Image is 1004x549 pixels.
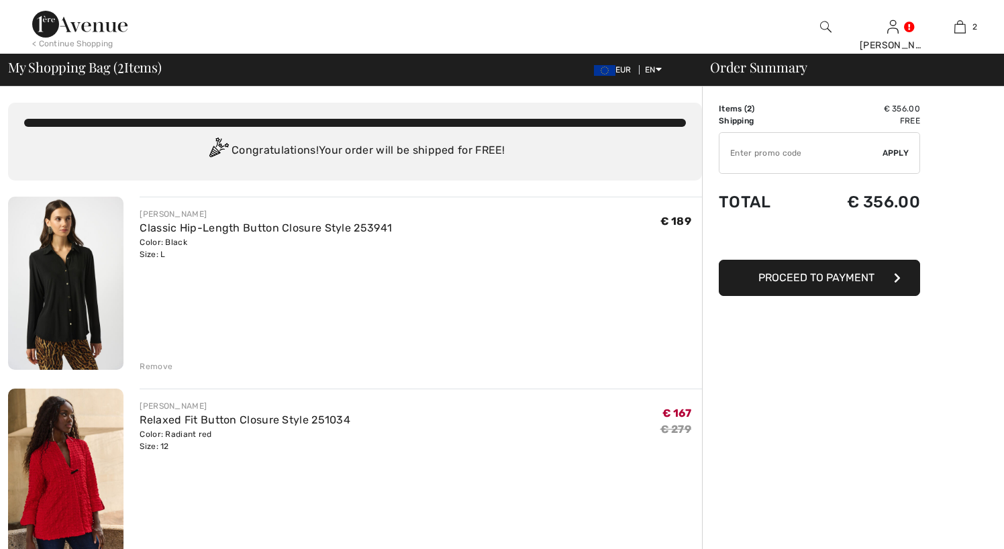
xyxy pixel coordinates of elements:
td: Total [719,179,802,225]
div: Congratulations! Your order will be shipped for FREE! [24,138,686,164]
td: € 356.00 [802,179,920,225]
span: € 189 [660,215,692,228]
span: € 167 [662,407,692,419]
img: My Info [887,19,899,35]
img: My Bag [954,19,966,35]
td: € 356.00 [802,103,920,115]
span: EUR [594,65,637,74]
button: Proceed to Payment [719,260,920,296]
s: € 279 [660,423,692,436]
div: < Continue Shopping [32,38,113,50]
div: [PERSON_NAME] [140,208,392,220]
td: Items ( ) [719,103,802,115]
img: Euro [594,65,615,76]
div: Color: Black Size: L [140,236,392,260]
td: Free [802,115,920,127]
input: Promo code [719,133,883,173]
img: Congratulation2.svg [205,138,232,164]
div: [PERSON_NAME] [860,38,925,52]
a: Sign In [887,20,899,33]
span: EN [645,65,662,74]
div: Color: Radiant red Size: 12 [140,428,350,452]
img: search the website [820,19,832,35]
span: Proceed to Payment [758,271,874,284]
img: Classic Hip-Length Button Closure Style 253941 [8,197,123,370]
a: 2 [927,19,993,35]
td: Shipping [719,115,802,127]
img: 1ère Avenue [32,11,128,38]
iframe: PayPal [719,225,920,255]
span: 2 [747,104,752,113]
div: Remove [140,360,172,372]
span: 2 [972,21,977,33]
a: Classic Hip-Length Button Closure Style 253941 [140,221,392,234]
div: Order Summary [694,60,996,74]
span: 2 [117,57,124,74]
span: My Shopping Bag ( Items) [8,60,162,74]
a: Relaxed Fit Button Closure Style 251034 [140,413,350,426]
span: Apply [883,147,909,159]
div: [PERSON_NAME] [140,400,350,412]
